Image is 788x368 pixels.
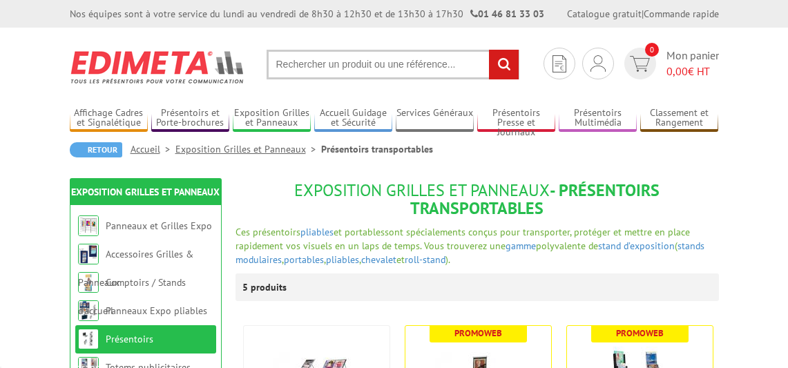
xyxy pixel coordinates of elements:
a: Catalogue gratuit [567,8,642,20]
div: | [567,7,719,21]
span: sont spécialements conçus pour transporter, protéger et mettre en place rapidement vos visuels en... [236,226,690,252]
a: Présentoirs Multimédia [559,107,637,130]
span: 0 [645,43,659,57]
input: Rechercher un produit ou une référence... [267,50,519,79]
span: Mon panier [666,48,719,79]
a: stand d’exposition [598,240,675,252]
b: Promoweb [454,327,502,339]
h1: - Présentoirs transportables [236,182,719,218]
b: Promoweb [616,327,664,339]
a: gamme [506,240,536,252]
strong: 01 46 81 33 03 [470,8,544,20]
a: Exposition Grilles et Panneaux [71,186,220,198]
a: Panneaux Expo pliables [106,304,207,317]
img: Présentoirs transportables [78,329,99,349]
img: Panneaux et Grilles Expo [78,215,99,236]
a: Comptoirs / Stands d'accueil [78,276,186,317]
p: 5 produits [242,273,294,301]
img: devis rapide [590,55,606,72]
a: pliables [300,226,334,238]
a: Retour [70,142,122,157]
a: Accueil Guidage et Sécurité [314,107,392,130]
a: Commande rapide [644,8,719,20]
a: roll-stand [405,253,445,266]
span: Exposition Grilles et Panneaux [294,180,550,201]
a: pliables [326,253,359,266]
span: Ces présentoirs [236,226,300,238]
div: Nos équipes sont à votre service du lundi au vendredi de 8h30 à 12h30 et de 13h30 à 17h30 [70,7,544,21]
img: devis rapide [630,56,650,72]
font: et portables [236,226,704,266]
span: € HT [666,64,719,79]
a: chevalet [361,253,396,266]
img: devis rapide [552,55,566,72]
a: Panneaux et Grilles Expo [106,220,212,232]
a: Exposition Grilles et Panneaux [233,107,311,130]
a: Services Généraux [396,107,474,130]
img: Edimeta [70,41,246,93]
a: Présentoirs et Porte-brochures [151,107,229,130]
a: Accueil [131,143,175,155]
li: Présentoirs transportables [321,142,433,156]
a: portables [284,253,324,266]
a: devis rapide 0 Mon panier 0,00€ HT [621,48,719,79]
a: Classement et Rangement [640,107,718,130]
a: Affichage Cadres et Signalétique [70,107,148,130]
span: ( , , , et ). [236,240,704,266]
input: rechercher [489,50,519,79]
a: stands modulaires [236,240,704,266]
img: Accessoires Grilles & Panneaux [78,244,99,264]
a: Présentoirs Presse et Journaux [477,107,555,130]
span: 0,00 [666,64,688,78]
a: Exposition Grilles et Panneaux [175,143,321,155]
a: Accessoires Grilles & Panneaux [78,248,193,289]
